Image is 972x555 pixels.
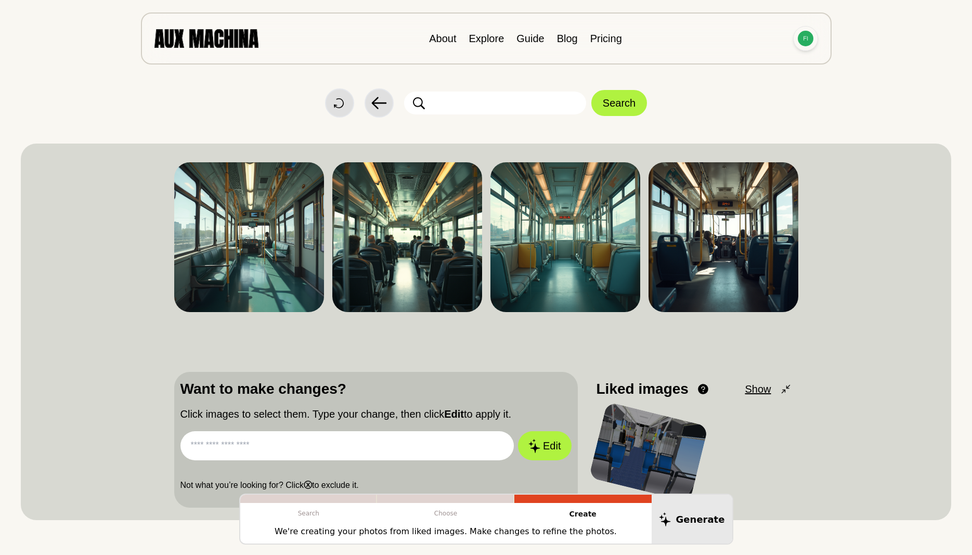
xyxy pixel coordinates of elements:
[174,162,324,312] img: Search result
[518,431,571,460] button: Edit
[490,162,640,312] img: Search result
[429,33,456,44] a: About
[591,90,647,116] button: Search
[745,381,792,397] button: Show
[180,378,572,400] p: Want to make changes?
[154,29,258,47] img: AUX MACHINA
[649,162,798,312] img: Search result
[516,33,544,44] a: Guide
[180,406,572,422] p: Click images to select them. Type your change, then click to apply it.
[745,381,771,397] span: Show
[798,31,813,46] img: Avatar
[304,481,312,489] b: ⓧ
[332,162,482,312] img: Search result
[652,495,732,544] button: Generate
[469,33,504,44] a: Explore
[444,408,464,420] b: Edit
[377,503,514,524] p: Choose
[275,525,617,538] p: We're creating your photos from liked images. Make changes to refine the photos.
[514,503,652,525] p: Create
[557,33,578,44] a: Blog
[180,479,572,492] p: Not what you’re looking for? Click to exclude it.
[597,378,689,400] p: Liked images
[365,88,394,118] button: Back
[590,33,622,44] a: Pricing
[240,503,378,524] p: Search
